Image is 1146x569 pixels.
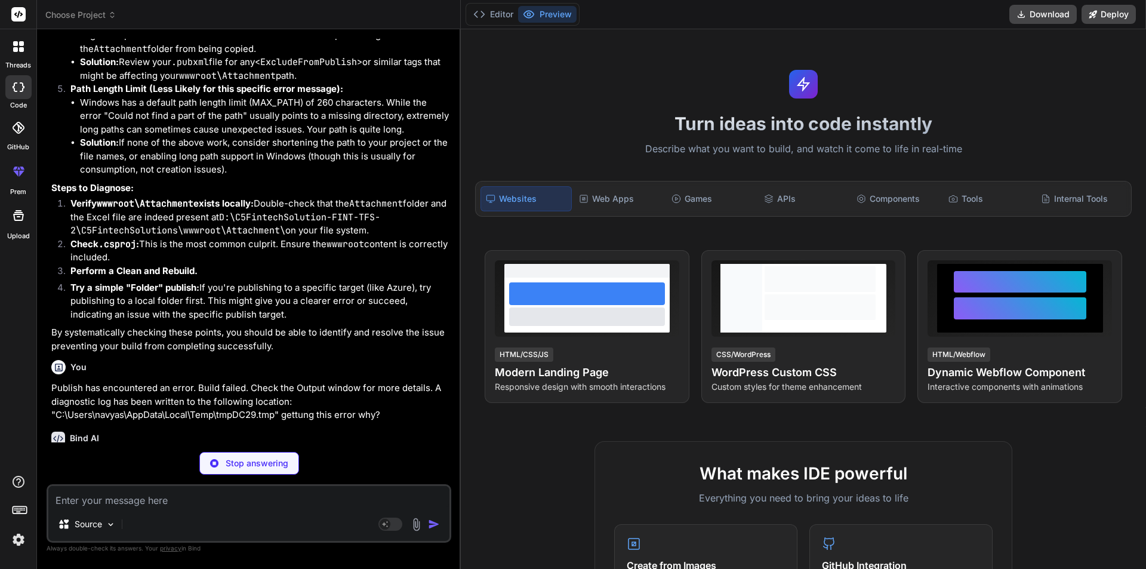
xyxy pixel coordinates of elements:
[711,364,896,381] h4: WordPress Custom CSS
[1036,186,1126,211] div: Internal Tools
[45,9,116,21] span: Choose Project
[51,182,134,193] strong: Steps to Diagnose:
[480,186,572,211] div: Websites
[1082,5,1136,24] button: Deploy
[667,186,757,211] div: Games
[495,364,679,381] h4: Modern Landing Page
[61,238,449,264] li: This is the most common culprit. Ensure the content is correctly included.
[711,347,775,362] div: CSS/WordPress
[70,432,99,444] h6: Bind AI
[47,543,451,554] p: Always double-check its answers. Your in Bind
[10,187,26,197] label: prem
[469,6,518,23] button: Editor
[1009,5,1077,24] button: Download
[944,186,1034,211] div: Tools
[928,381,1112,393] p: Interactive components with animations
[852,186,942,211] div: Components
[928,347,990,362] div: HTML/Webflow
[7,142,29,152] label: GitHub
[94,43,147,55] code: Attachment
[711,381,896,393] p: Custom styles for theme enhancement
[928,364,1112,381] h4: Dynamic Webflow Component
[61,197,449,238] li: Double-check that the folder and the Excel file are indeed present at on your file system.
[80,137,119,148] strong: Solution:
[70,198,254,209] strong: Verify exists locally:
[759,186,849,211] div: APIs
[70,238,139,250] strong: Check :
[106,519,116,530] img: Pick Models
[70,83,343,94] strong: Path Length Limit (Less Likely for this specific error message):
[495,381,679,393] p: Responsive design with smooth interactions
[179,70,276,82] code: wwwroot\Attachment
[8,530,29,550] img: settings
[75,518,102,530] p: Source
[614,461,993,486] h2: What makes IDE powerful
[80,136,449,177] li: If none of the above work, consider shortening the path to your project or the file names, or ena...
[61,281,449,322] li: If you're publishing to a specific target (like Azure), try publishing to a local folder first. T...
[70,265,198,276] strong: Perform a Clean and Rebuild.
[80,96,449,137] li: Windows has a default path length limit (MAX_PATH) of 260 characters. While the error "Could not ...
[326,238,364,250] code: wwwroot
[70,361,87,373] h6: You
[226,457,288,469] p: Stop answering
[614,491,993,505] p: Everything you need to bring your ideas to life
[10,100,27,110] label: code
[428,518,440,530] img: icon
[171,56,209,68] code: .pubxml
[574,186,664,211] div: Web Apps
[409,518,423,531] img: attachment
[349,198,403,210] code: Attachment
[7,231,30,241] label: Upload
[98,238,136,250] code: .csproj
[468,142,1139,157] p: Describe what you want to build, and watch it come to life in real-time
[495,347,553,362] div: HTML/CSS/JS
[468,113,1139,134] h1: Turn ideas into code instantly
[5,60,31,70] label: threads
[80,56,119,67] strong: Solution:
[97,198,193,210] code: wwwroot\Attachment
[51,326,449,353] p: By systematically checking these points, you should be able to identify and resolve the issue pre...
[51,382,449,422] p: Publish has encountered an error. Build failed. Check the Output window for more details. A diagn...
[255,56,362,68] code: <ExcludeFromPublish>
[518,6,577,23] button: Preview
[70,282,199,293] strong: Try a simple "Folder" publish:
[80,56,449,82] li: Review your file for any or similar tags that might be affecting your path.
[160,545,181,552] span: privacy
[70,211,380,237] code: D:\C5FintechSolution-FINT-TFS-2\C5FintechSolutions\wwwroot\Attachment\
